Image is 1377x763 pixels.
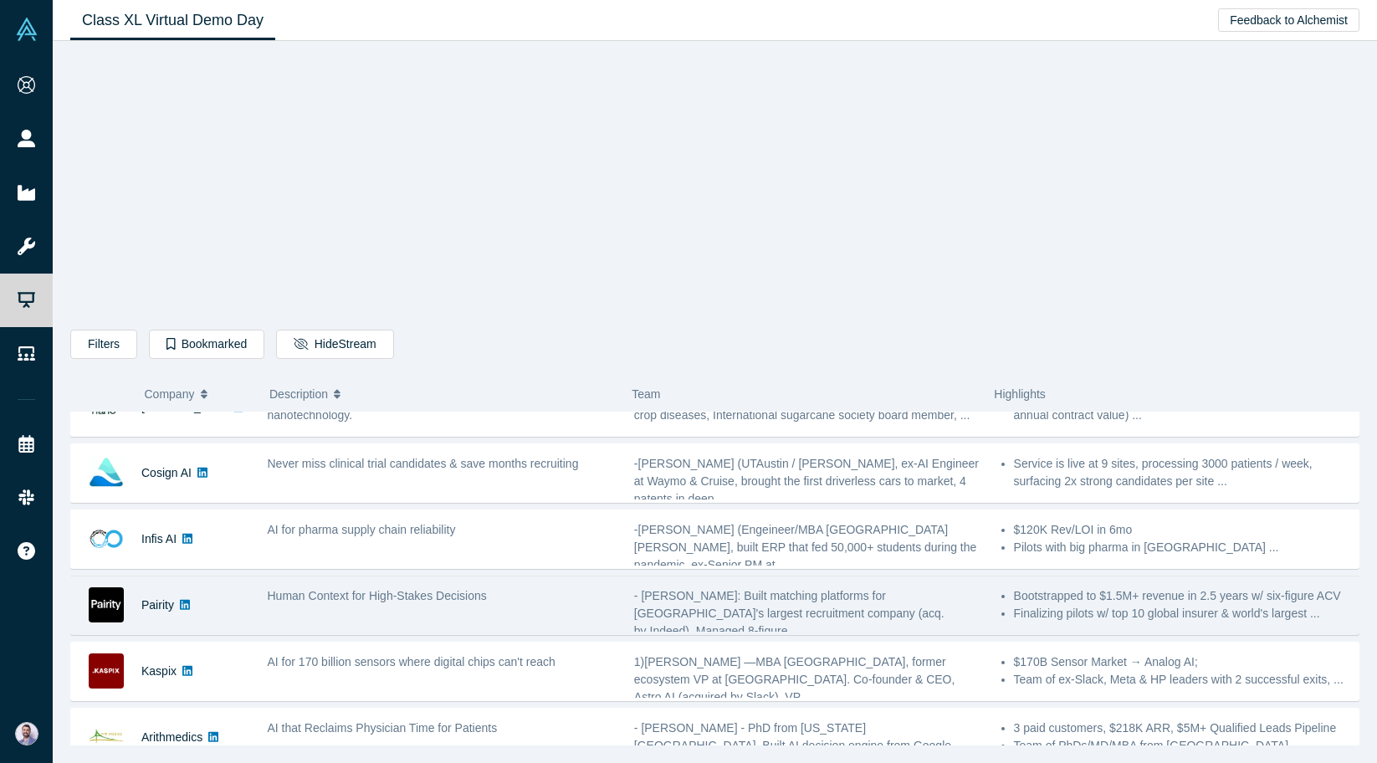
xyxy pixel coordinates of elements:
span: AI for pharma supply chain reliability [268,523,456,536]
button: HideStream [276,330,393,359]
li: Pilots with big pharma in [GEOGRAPHIC_DATA] ... [1014,539,1350,556]
img: Sam Jadali's Account [15,722,38,745]
a: Cosign AI [141,466,192,479]
img: Pairity's Logo [89,587,124,622]
li: Team of ex-Slack, Meta & HP leaders with 2 successful exits, ... [1014,671,1350,689]
li: 3 paid customers, $218K ARR, $5M+ Qualified Leads Pipeline [1014,719,1350,737]
button: Company [145,376,253,412]
a: [PERSON_NAME] [141,400,238,413]
li: Bootstrapped to $1.5M+ revenue in 2.5 years w/ six-figure ACV [1014,587,1350,605]
span: - [PERSON_NAME]: Built matching platforms for [GEOGRAPHIC_DATA]'s largest recruitment company (ac... [634,589,944,638]
img: Infis AI's Logo [89,521,124,556]
span: -[PERSON_NAME] (Engeineer/MBA [GEOGRAPHIC_DATA][PERSON_NAME], built ERP that fed 50,000+ students... [634,523,976,571]
a: Pairity [141,598,174,612]
li: Service is live at 9 sites, processing 3000 patients / week, surfacing 2x strong candidates per s... [1014,455,1350,490]
li: $120K Rev/LOI in 6mo [1014,521,1350,539]
span: -[PERSON_NAME] (UTAustin / [PERSON_NAME], ex-AI Engineer at Waymo & Cruise, brought the first dri... [634,457,979,505]
span: Team [632,387,660,401]
iframe: Alchemist Class XL Demo Day: Vault [482,54,949,317]
img: Cosign AI's Logo [89,455,124,490]
span: Company [145,376,195,412]
span: AI for 170 billion sensors where digital chips can't reach [268,655,555,668]
span: 1)[PERSON_NAME] —MBA [GEOGRAPHIC_DATA], former ecosystem VP at [GEOGRAPHIC_DATA]. Co-founder & CE... [634,655,955,704]
img: Kaspix's Logo [89,653,124,689]
a: Arithmedics [141,730,202,744]
li: $170B Sensor Market → Analog AI; [1014,653,1350,671]
span: Highlights [994,387,1045,401]
span: Description [269,376,328,412]
span: Never miss clinical trial candidates & save months recruiting [268,457,579,470]
button: Filters [70,330,137,359]
img: Arithmedics's Logo [89,719,124,755]
span: AI that Reclaims Physician Time for Patients [268,721,498,735]
img: Alchemist Vault Logo [15,18,38,41]
button: Description [269,376,614,412]
li: Finalizing pilots w/ top 10 global insurer & world's largest ... [1014,605,1350,622]
button: Bookmarked [149,330,264,359]
button: Feedback to Alchemist [1218,8,1359,32]
span: Human Context for High-Stakes Decisions [268,589,487,602]
a: Infis AI [141,532,177,545]
a: Kaspix [141,664,177,678]
a: Class XL Virtual Demo Day [70,1,275,40]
